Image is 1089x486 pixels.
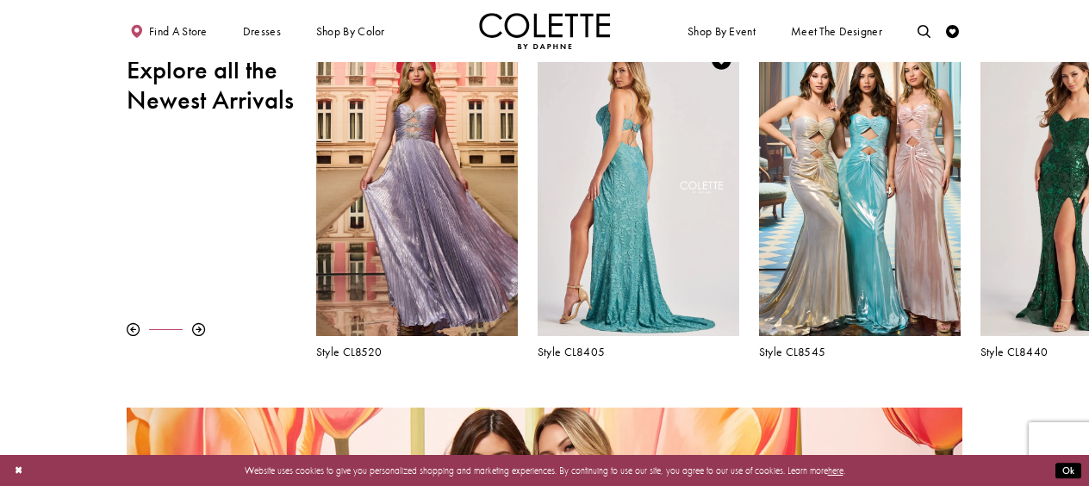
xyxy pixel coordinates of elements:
a: Meet the designer [787,13,886,49]
span: Dresses [240,13,284,49]
a: here [828,464,843,477]
button: Submit Dialog [1055,463,1081,479]
a: Check Wishlist [943,13,962,49]
a: Visit Colette by Daphne Style No. CL8520 Page [316,42,518,336]
span: Shop by color [313,13,388,49]
a: Style CL8545 [759,346,961,358]
span: Find a store [149,25,208,38]
a: Visit Colette by Daphne Style No. CL8405 Page [538,42,739,336]
a: Visit Colette by Daphne Style No. CL8545 Page [759,42,961,336]
span: Dresses [243,25,281,38]
a: Style CL8405 [538,346,739,358]
button: Close Dialog [8,459,29,483]
a: Visit Home Page [479,13,610,49]
a: Style CL8520 [316,346,518,358]
div: Colette by Daphne Style No. CL8545 [749,33,970,369]
h2: Explore all the Newest Arrivals [127,55,296,115]
a: Find a store [127,13,210,49]
a: Toggle search [914,13,934,49]
div: Colette by Daphne Style No. CL8520 [306,33,527,369]
span: Shop By Event [688,25,756,38]
span: Shop by color [316,25,385,38]
span: Meet the designer [791,25,882,38]
img: Colette by Daphne [479,13,610,49]
p: Website uses cookies to give you personalized shopping and marketing experiences. By continuing t... [94,462,995,479]
div: Colette by Daphne Style No. CL8405 [527,33,749,369]
span: Shop By Event [684,13,758,49]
